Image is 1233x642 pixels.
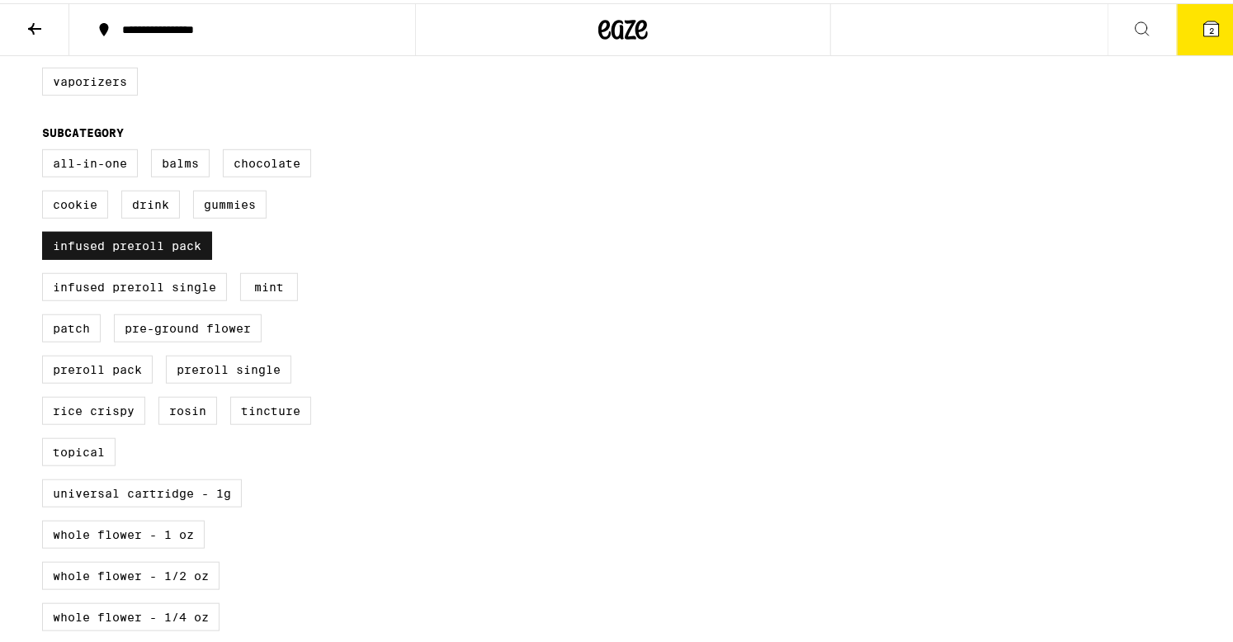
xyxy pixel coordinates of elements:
label: Drink [121,187,180,215]
label: Gummies [193,187,267,215]
label: Whole Flower - 1 oz [42,517,205,545]
label: Preroll Pack [42,352,153,380]
span: 2 [1209,22,1214,32]
label: Infused Preroll Pack [42,229,212,257]
label: Preroll Single [166,352,291,380]
label: Patch [42,311,101,339]
label: Universal Cartridge - 1g [42,476,242,504]
label: Whole Flower - 1/2 oz [42,559,220,587]
label: Vaporizers [42,64,138,92]
label: Rice Crispy [42,394,145,422]
label: Whole Flower - 1/4 oz [42,600,220,628]
label: Infused Preroll Single [42,270,227,298]
span: Hi. Need any help? [10,12,119,25]
label: Chocolate [223,146,311,174]
legend: Subcategory [42,123,124,136]
label: All-In-One [42,146,138,174]
label: Tincture [230,394,311,422]
label: Mint [240,270,298,298]
label: Pre-ground Flower [114,311,262,339]
label: Balms [151,146,210,174]
label: Topical [42,435,116,463]
label: Cookie [42,187,108,215]
label: Rosin [158,394,217,422]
